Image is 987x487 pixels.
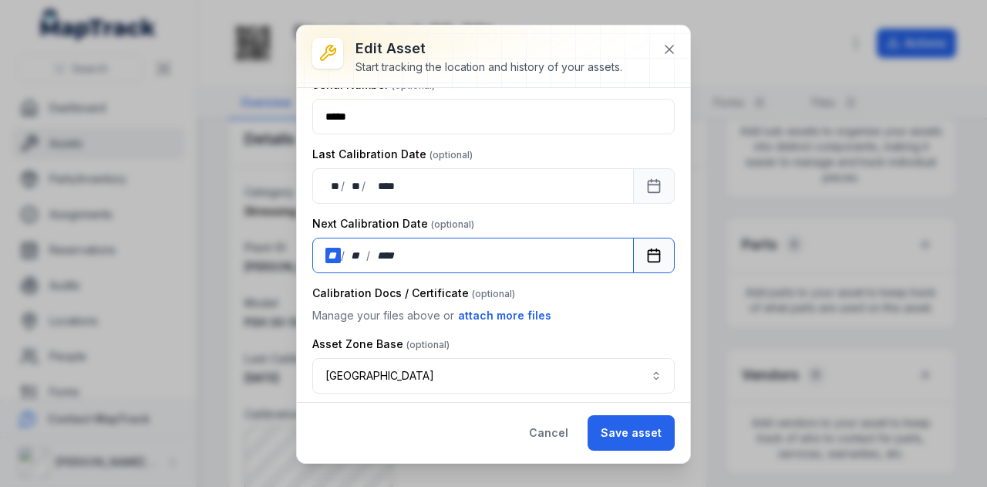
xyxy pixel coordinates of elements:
div: month, [346,248,367,263]
button: Calendar [633,168,675,204]
div: month, [346,178,362,194]
label: Asset Zone Base [312,337,450,352]
button: [GEOGRAPHIC_DATA] [312,358,675,394]
label: Next Calibration Date [312,216,474,232]
div: / [341,248,346,263]
p: Manage your files above or [312,307,675,324]
h3: Edit asset [355,38,622,59]
div: year, [372,248,400,263]
button: Save asset [588,415,675,451]
div: / [362,178,367,194]
button: attach more files [457,307,552,324]
button: Cancel [516,415,581,451]
div: Start tracking the location and history of your assets. [355,59,622,75]
div: / [366,248,372,263]
label: Last Calibration Date [312,147,473,162]
button: Calendar [633,238,675,273]
div: day, [325,248,341,263]
div: / [341,178,346,194]
div: day, [325,178,341,194]
label: Calibration Docs / Certificate [312,286,515,301]
div: year, [367,178,396,194]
